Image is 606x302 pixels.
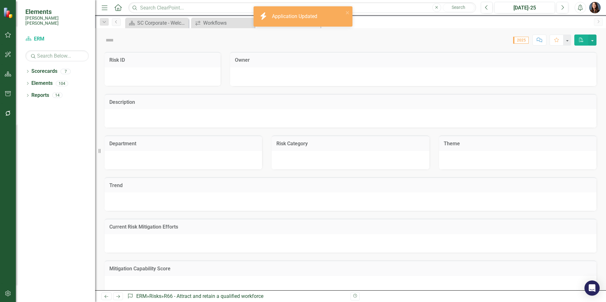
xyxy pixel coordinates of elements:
input: Search Below... [25,50,89,61]
a: Elements [31,80,53,87]
small: [PERSON_NAME] [PERSON_NAME] [25,16,89,26]
h3: Mitigation Capability Score [109,266,592,272]
div: Application Updated [272,13,319,20]
button: close [345,9,350,16]
div: » » [127,293,346,300]
div: SC Corporate - Welcome to ClearPoint [137,19,187,27]
div: [DATE]-25 [497,4,553,12]
span: Search [452,5,465,10]
h3: Owner [235,57,592,63]
div: Workflows [203,19,253,27]
a: Reports [31,92,49,99]
button: [DATE]-25 [494,2,555,13]
span: 2025 [513,37,529,44]
a: SC Corporate - Welcome to ClearPoint [127,19,187,27]
h3: Current Risk Mitigation Efforts [109,224,592,230]
a: ERM [25,35,89,43]
img: Not Defined [105,35,115,45]
div: R66 - Attract and retain a qualified workforce [164,293,263,299]
span: Elements [25,8,89,16]
div: 7 [61,69,71,74]
img: ClearPoint Strategy [3,7,14,18]
div: Open Intercom Messenger [584,280,600,296]
a: ERM [136,293,147,299]
h3: Department [109,141,257,147]
h3: Theme [444,141,592,147]
div: 104 [56,81,68,86]
button: Search [443,3,474,12]
div: 14 [52,93,62,98]
h3: Description [109,99,592,105]
a: Risks [149,293,161,299]
a: Scorecards [31,68,57,75]
h3: Risk ID [109,57,216,63]
h3: Risk Category [276,141,424,147]
h3: Trend [109,183,592,188]
input: Search ClearPoint... [128,2,476,13]
img: Tami Griswold [589,2,601,13]
a: Workflows [193,19,253,27]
